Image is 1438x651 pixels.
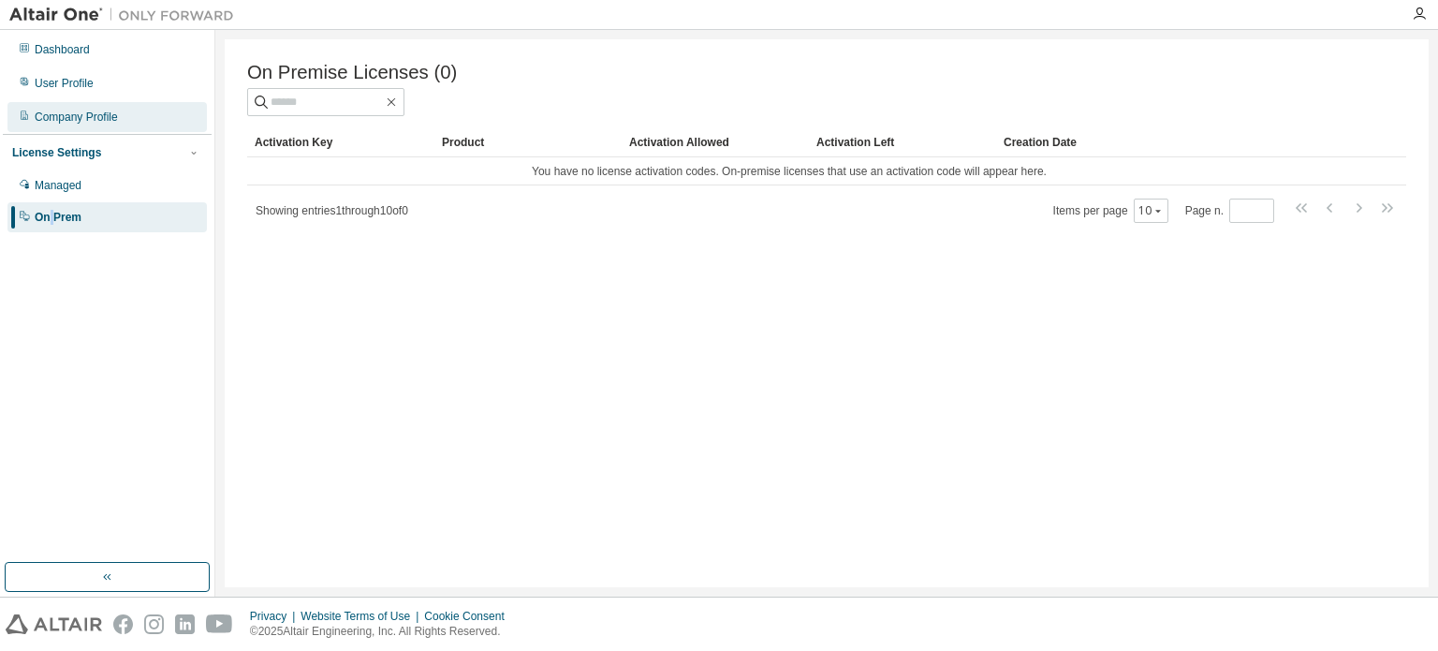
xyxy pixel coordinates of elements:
[206,614,233,634] img: youtube.svg
[12,145,101,160] div: License Settings
[1004,127,1324,157] div: Creation Date
[113,614,133,634] img: facebook.svg
[35,210,81,225] div: On Prem
[301,609,424,624] div: Website Terms of Use
[1138,203,1164,218] button: 10
[175,614,195,634] img: linkedin.svg
[1053,199,1168,223] span: Items per page
[250,609,301,624] div: Privacy
[1185,199,1274,223] span: Page n.
[247,62,457,83] span: On Premise Licenses (0)
[256,204,408,217] span: Showing entries 1 through 10 of 0
[35,76,94,91] div: User Profile
[255,127,427,157] div: Activation Key
[35,42,90,57] div: Dashboard
[629,127,801,157] div: Activation Allowed
[816,127,989,157] div: Activation Left
[6,614,102,634] img: altair_logo.svg
[247,157,1331,185] td: You have no license activation codes. On-premise licenses that use an activation code will appear...
[35,178,81,193] div: Managed
[442,127,614,157] div: Product
[9,6,243,24] img: Altair One
[424,609,515,624] div: Cookie Consent
[250,624,516,640] p: © 2025 Altair Engineering, Inc. All Rights Reserved.
[144,614,164,634] img: instagram.svg
[35,110,118,125] div: Company Profile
